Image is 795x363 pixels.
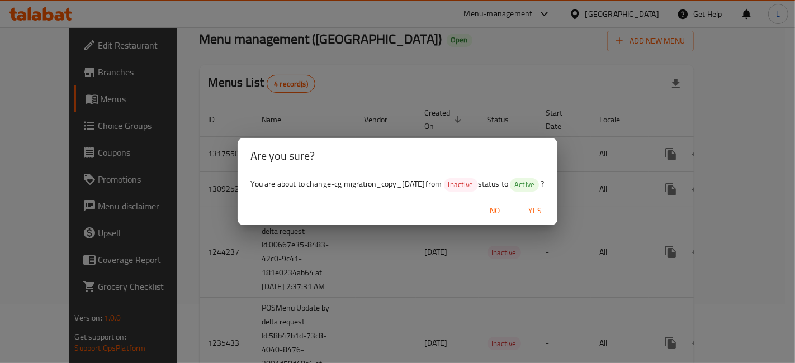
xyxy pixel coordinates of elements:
button: Yes [517,200,553,221]
span: Inactive [444,179,478,190]
h2: Are you sure? [251,147,545,165]
div: Inactive [444,178,478,192]
span: Yes [522,204,548,218]
button: No [477,200,513,221]
div: Active [510,178,539,192]
span: Active [510,179,539,190]
span: You are about to change -cg migration_copy_[DATE] from status to ? [251,176,545,191]
span: No [481,204,508,218]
